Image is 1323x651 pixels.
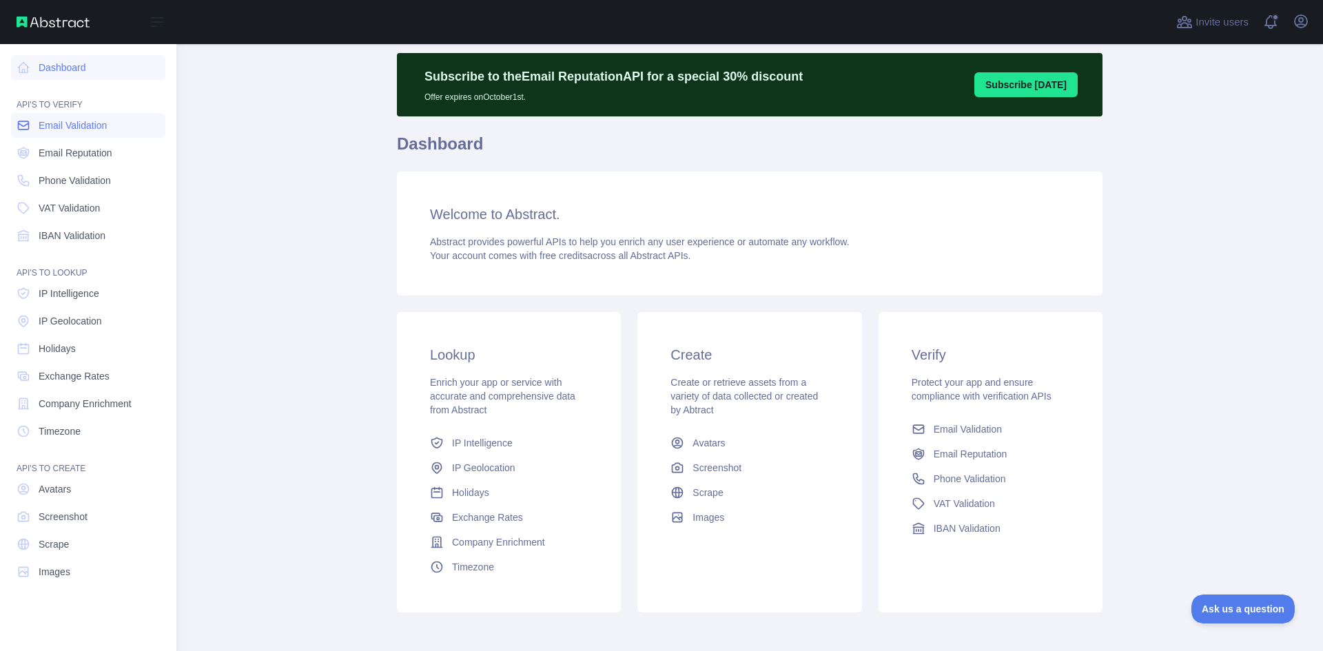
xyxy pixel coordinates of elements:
h3: Verify [912,345,1069,364]
span: Avatars [39,482,71,496]
span: Exchange Rates [452,510,523,524]
span: IP Intelligence [39,287,99,300]
span: Enrich your app or service with accurate and comprehensive data from Abstract [430,377,575,415]
h3: Lookup [430,345,588,364]
span: Email Reputation [934,447,1007,461]
img: Abstract API [17,17,90,28]
span: VAT Validation [934,497,995,510]
span: IP Intelligence [452,436,513,450]
a: IP Intelligence [424,431,593,455]
a: IP Intelligence [11,281,165,306]
a: Holidays [424,480,593,505]
span: IP Geolocation [39,314,102,328]
a: VAT Validation [906,491,1075,516]
span: Email Reputation [39,146,112,160]
span: Scrape [39,537,69,551]
a: Images [11,559,165,584]
span: Images [693,510,724,524]
span: Email Validation [39,118,107,132]
span: free credits [540,250,587,261]
a: Company Enrichment [11,391,165,416]
h3: Welcome to Abstract. [430,205,1069,224]
button: Subscribe [DATE] [974,72,1078,97]
span: Company Enrichment [452,535,545,549]
a: Phone Validation [11,168,165,193]
span: Images [39,565,70,579]
a: VAT Validation [11,196,165,220]
p: Offer expires on October 1st. [424,86,803,103]
a: Scrape [665,480,834,505]
span: Phone Validation [934,472,1006,486]
div: API'S TO LOOKUP [11,251,165,278]
span: Your account comes with across all Abstract APIs. [430,250,690,261]
iframe: Toggle Customer Support [1191,595,1295,623]
a: Timezone [11,419,165,444]
span: Holidays [39,342,76,355]
span: Scrape [693,486,723,499]
span: Company Enrichment [39,397,132,411]
span: Protect your app and ensure compliance with verification APIs [912,377,1052,402]
a: IP Geolocation [11,309,165,333]
a: Exchange Rates [11,364,165,389]
span: VAT Validation [39,201,100,215]
a: IBAN Validation [11,223,165,248]
span: Screenshot [693,461,741,475]
a: Company Enrichment [424,530,593,555]
span: Invite users [1196,14,1249,30]
span: IP Geolocation [452,461,515,475]
a: Screenshot [11,504,165,529]
a: Email Validation [11,113,165,138]
span: Screenshot [39,510,88,524]
a: Screenshot [665,455,834,480]
h3: Create [670,345,828,364]
span: Timezone [452,560,494,574]
span: Avatars [693,436,725,450]
div: API'S TO VERIFY [11,83,165,110]
span: Abstract provides powerful APIs to help you enrich any user experience or automate any workflow. [430,236,850,247]
a: Avatars [11,477,165,502]
span: IBAN Validation [39,229,105,242]
a: Dashboard [11,55,165,80]
a: Exchange Rates [424,505,593,530]
a: Email Reputation [11,141,165,165]
span: Phone Validation [39,174,111,187]
h1: Dashboard [397,133,1102,166]
button: Invite users [1173,11,1251,33]
a: Holidays [11,336,165,361]
a: Images [665,505,834,530]
a: IP Geolocation [424,455,593,480]
span: Create or retrieve assets from a variety of data collected or created by Abtract [670,377,818,415]
a: Avatars [665,431,834,455]
a: Scrape [11,532,165,557]
span: Email Validation [934,422,1002,436]
a: IBAN Validation [906,516,1075,541]
div: API'S TO CREATE [11,446,165,474]
span: IBAN Validation [934,521,1001,535]
span: Exchange Rates [39,369,110,383]
a: Timezone [424,555,593,579]
p: Subscribe to the Email Reputation API for a special 30 % discount [424,67,803,86]
span: Timezone [39,424,81,438]
span: Holidays [452,486,489,499]
a: Phone Validation [906,466,1075,491]
a: Email Reputation [906,442,1075,466]
a: Email Validation [906,417,1075,442]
